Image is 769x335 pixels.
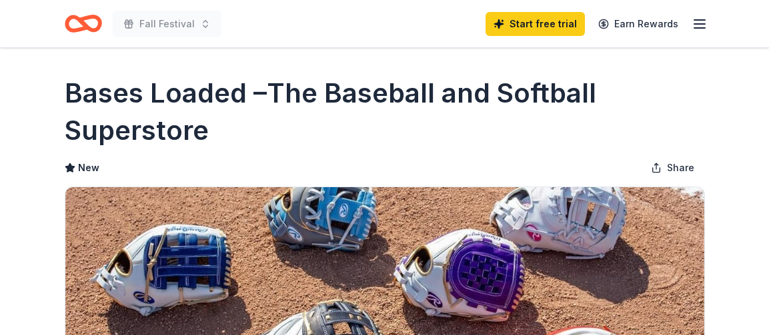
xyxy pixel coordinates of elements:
[113,11,221,37] button: Fall Festival
[65,8,102,39] a: Home
[65,75,705,149] h1: Bases Loaded –The Baseball and Softball Superstore
[667,160,694,176] span: Share
[640,155,705,181] button: Share
[78,160,99,176] span: New
[590,12,686,36] a: Earn Rewards
[486,12,585,36] a: Start free trial
[139,16,195,32] span: Fall Festival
